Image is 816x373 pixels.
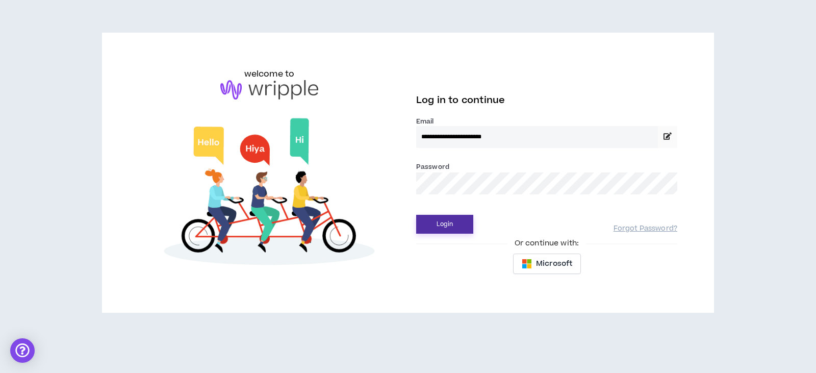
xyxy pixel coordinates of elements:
[614,224,677,234] a: Forgot Password?
[416,117,677,126] label: Email
[507,238,586,249] span: Or continue with:
[536,258,572,269] span: Microsoft
[513,254,581,274] button: Microsoft
[244,68,295,80] h6: welcome to
[416,215,473,234] button: Login
[10,338,35,363] div: Open Intercom Messenger
[416,94,505,107] span: Log in to continue
[416,162,449,171] label: Password
[220,80,318,100] img: logo-brand.png
[139,110,400,278] img: Welcome to Wripple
